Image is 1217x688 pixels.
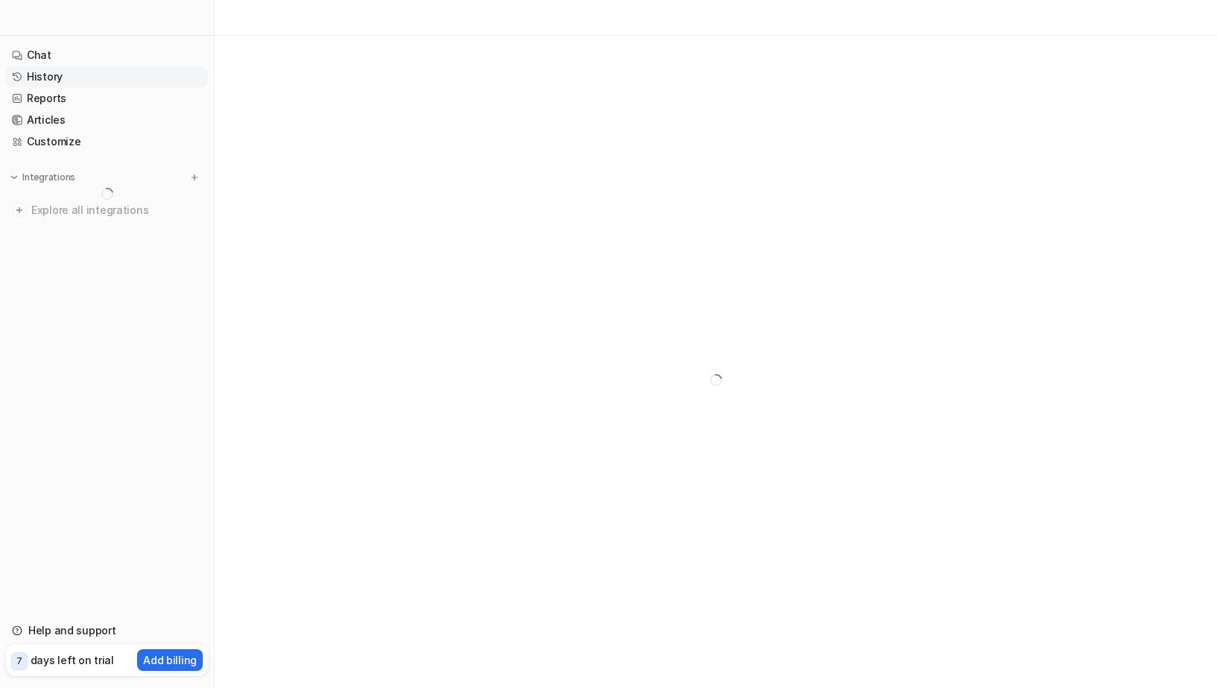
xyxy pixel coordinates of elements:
a: Help and support [6,620,208,641]
span: Explore all integrations [31,198,202,222]
a: Chat [6,45,208,66]
a: Articles [6,110,208,130]
p: 7 [16,654,22,668]
p: Add billing [143,652,197,668]
a: Reports [6,88,208,109]
p: Integrations [22,171,75,183]
a: History [6,66,208,87]
button: Add billing [137,649,203,671]
img: menu_add.svg [189,172,200,183]
a: Explore all integrations [6,200,208,221]
button: Integrations [6,170,80,185]
img: explore all integrations [12,203,27,218]
p: days left on trial [31,652,114,668]
a: Customize [6,131,208,152]
img: expand menu [9,172,19,183]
